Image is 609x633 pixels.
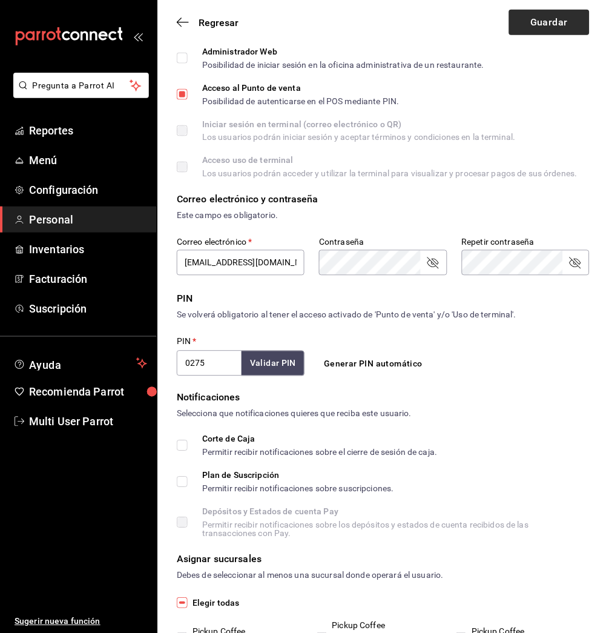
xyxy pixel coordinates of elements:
input: ejemplo@gmail.com [177,250,304,276]
div: Acceso al Punto de venta [202,84,400,92]
div: Corte de Caja [202,435,438,443]
div: Los usuarios podrán iniciar sesión y aceptar términos y condiciones en la terminal. [202,133,516,142]
span: Inventarios [29,241,147,257]
span: Multi User Parrot [29,414,147,430]
span: Ayuda [29,356,131,371]
div: Permitir recibir notificaciones sobre el cierre de sesión de caja. [202,448,438,457]
div: Este campo es obligatorio. [177,210,590,222]
button: passwordField [426,256,440,270]
input: 3 a 6 dígitos [177,351,242,376]
label: Contraseña [319,238,447,247]
button: Validar PIN [242,351,304,376]
div: Depósitos y Estados de cuenta Pay [202,508,580,516]
button: open_drawer_menu [133,31,143,41]
span: Reportes [29,122,147,139]
button: Regresar [177,17,239,28]
span: Menú [29,152,147,168]
label: Repetir contraseña [462,238,590,247]
button: Pregunta a Parrot AI [13,73,149,98]
button: Guardar [509,10,590,35]
div: Acceso uso de terminal [202,156,578,165]
div: Posibilidad de iniciar sesión en la oficina administrativa de un restaurante. [202,61,484,69]
span: Facturación [29,271,147,287]
div: Selecciona que notificaciones quieres que reciba este usuario. [177,408,590,420]
label: PIN [177,337,197,346]
div: Permitir recibir notificaciones sobre los depósitos y estados de cuenta recibidos de las transacc... [202,521,580,538]
span: Suscripción [29,300,147,317]
div: Asignar sucursales [177,552,590,567]
div: PIN [177,292,590,307]
span: Configuración [29,182,147,198]
span: Elegir todas [188,597,240,610]
div: Debes de seleccionar al menos una sucursal donde operará el usuario. [177,569,590,582]
div: Administrador Web [202,47,484,56]
div: Se volverá obligatorio al tener el acceso activado de 'Punto de venta' y/o 'Uso de terminal'. [177,309,590,322]
span: Pregunta a Parrot AI [33,79,130,92]
div: Posibilidad de autenticarse en el POS mediante PIN. [202,97,400,105]
div: Notificaciones [177,391,590,405]
a: Pregunta a Parrot AI [8,88,149,101]
div: Iniciar sesión en terminal (correo electrónico o QR) [202,120,516,128]
span: Recomienda Parrot [29,384,147,400]
span: Regresar [199,17,239,28]
span: Personal [29,211,147,228]
span: Sugerir nueva función [15,615,147,628]
div: Plan de Suscripción [202,471,394,480]
button: Generar PIN automático [319,353,427,376]
label: Correo electrónico [177,238,304,247]
div: Permitir recibir notificaciones sobre suscripciones. [202,485,394,493]
div: Correo electrónico y contraseña [177,193,590,207]
div: Los usuarios podrán acceder y utilizar la terminal para visualizar y procesar pagos de sus órdenes. [202,170,578,178]
button: passwordField [568,256,582,270]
